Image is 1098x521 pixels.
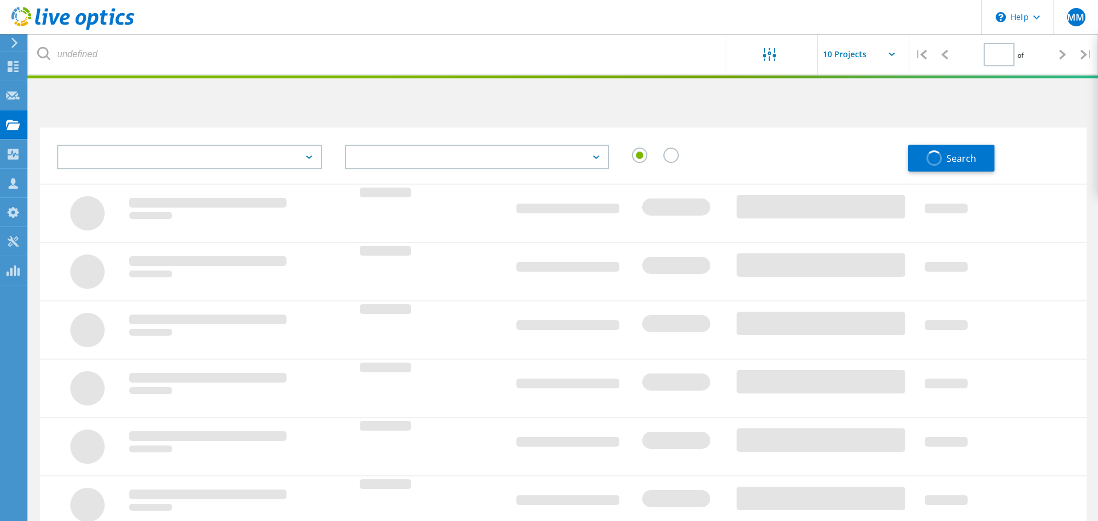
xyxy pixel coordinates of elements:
[11,24,134,32] a: Live Optics Dashboard
[29,34,727,74] input: undefined
[996,12,1006,22] svg: \n
[1017,50,1024,60] span: of
[946,152,976,165] span: Search
[908,145,994,172] button: Search
[1067,13,1084,22] span: MM
[1075,34,1098,75] div: |
[909,34,933,75] div: |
